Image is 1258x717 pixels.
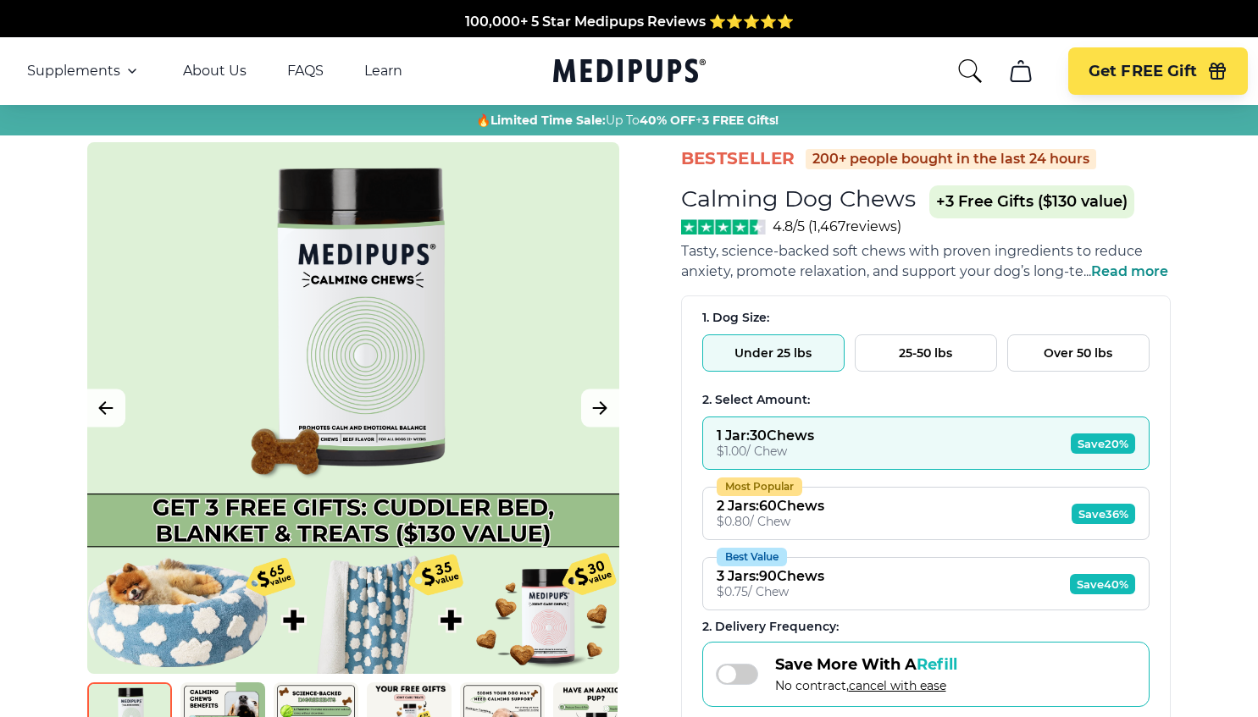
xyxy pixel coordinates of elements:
h1: Calming Dog Chews [681,185,916,212]
span: 100,000+ 5 Star Medipups Reviews ⭐️⭐️⭐️⭐️⭐️ [465,14,794,30]
button: Previous Image [87,389,125,427]
span: 2 . Delivery Frequency: [702,619,839,634]
span: Save 20% [1071,433,1135,454]
button: Next Image [581,389,619,427]
button: search [956,58,984,85]
span: 🔥 Up To + [476,112,779,129]
div: 1 Jar : 30 Chews [717,427,814,444]
span: BestSeller [681,147,795,170]
span: +3 Free Gifts ($130 value) [929,185,1134,218]
span: Save 40% [1070,574,1135,594]
a: Learn [364,63,402,80]
span: Save 36% [1072,504,1135,524]
button: Under 25 lbs [702,334,845,372]
button: cart [1000,51,1041,91]
div: 1. Dog Size: [702,310,1150,326]
a: Medipups [553,55,706,90]
div: Most Popular [717,477,802,496]
span: ... [1083,263,1168,279]
button: Best Value3 Jars:90Chews$0.75/ ChewSave40% [702,557,1150,610]
img: Stars - 4.8 [681,219,767,234]
div: $ 0.75 / Chew [717,584,824,599]
button: Get FREE Gift [1068,47,1248,95]
span: Save More With A [775,655,957,674]
div: $ 1.00 / Chew [717,444,814,459]
span: anxiety, promote relaxation, and support your dog’s long-te [681,263,1083,279]
button: Most Popular2 Jars:60Chews$0.80/ ChewSave36% [702,487,1150,540]
button: 25-50 lbs [855,334,997,372]
span: Tasty, science-backed soft chews with proven ingredients to reduce [681,243,1143,259]
div: $ 0.80 / Chew [717,514,824,529]
div: 200+ people bought in the last 24 hours [806,149,1096,169]
span: 4.8/5 ( 1,467 reviews) [773,218,901,234]
span: cancel with ease [849,678,946,693]
span: Get FREE Gift [1089,62,1197,81]
span: Read more [1091,263,1168,279]
span: Supplements [27,63,120,80]
span: Refill [917,655,957,674]
div: Best Value [717,548,787,566]
a: About Us [183,63,247,80]
div: 2. Select Amount: [702,392,1150,408]
div: 2 Jars : 60 Chews [717,498,824,514]
button: 1 Jar:30Chews$1.00/ ChewSave20% [702,416,1150,470]
div: 3 Jars : 90 Chews [717,568,824,584]
button: Supplements [27,61,142,81]
span: No contract, [775,678,957,693]
a: FAQS [287,63,324,80]
button: Over 50 lbs [1007,334,1150,372]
